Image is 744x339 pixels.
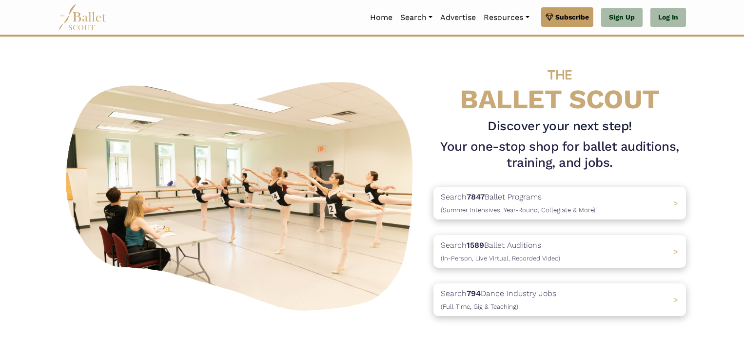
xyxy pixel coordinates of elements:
[433,283,686,316] a: Search794Dance Industry Jobs(Full-Time, Gig & Teaching) >
[541,7,593,27] a: Subscribe
[673,295,678,304] span: >
[467,240,484,250] b: 1589
[441,191,595,216] p: Search Ballet Programs
[433,187,686,219] a: Search7847Ballet Programs(Summer Intensives, Year-Round, Collegiate & More)>
[441,287,556,312] p: Search Dance Industry Jobs
[58,71,426,317] img: A group of ballerinas talking to each other in a ballet studio
[548,67,572,83] span: THE
[441,239,560,264] p: Search Ballet Auditions
[480,7,533,28] a: Resources
[433,56,686,114] h4: BALLET SCOUT
[441,255,560,262] span: (In-Person, Live Virtual, Recorded Video)
[441,303,518,310] span: (Full-Time, Gig & Teaching)
[433,235,686,268] a: Search1589Ballet Auditions(In-Person, Live Virtual, Recorded Video) >
[441,206,595,214] span: (Summer Intensives, Year-Round, Collegiate & More)
[433,139,686,172] h1: Your one-stop shop for ballet auditions, training, and jobs.
[601,8,643,27] a: Sign Up
[467,192,485,201] b: 7847
[467,289,481,298] b: 794
[396,7,436,28] a: Search
[673,199,678,208] span: >
[555,12,589,22] span: Subscribe
[436,7,480,28] a: Advertise
[650,8,686,27] a: Log In
[366,7,396,28] a: Home
[673,247,678,256] span: >
[433,118,686,135] h3: Discover your next step!
[546,12,553,22] img: gem.svg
